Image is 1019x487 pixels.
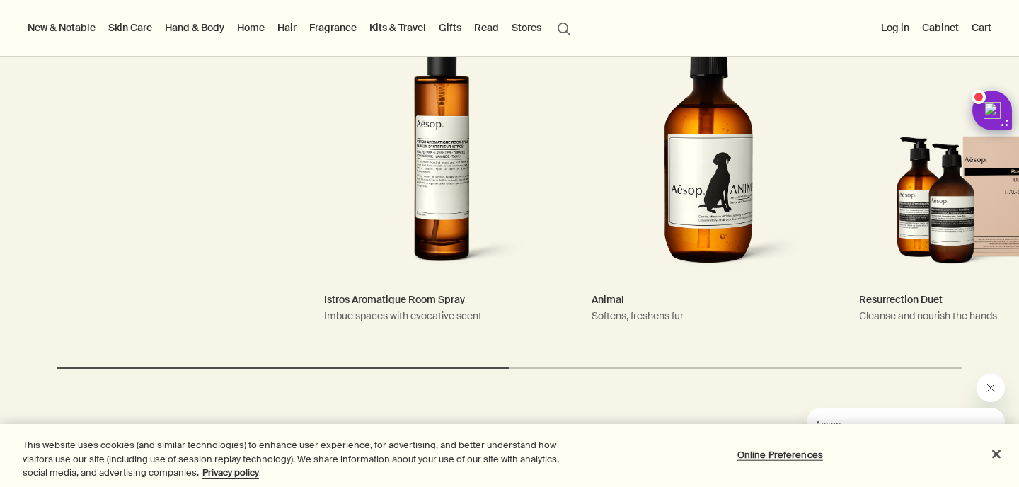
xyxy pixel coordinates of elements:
[105,18,155,37] a: Skin Care
[8,30,178,69] span: Our consultants are available now to offer personalised product advice.
[807,408,1005,473] iframe: Message from Aesop
[436,18,464,37] a: Gifts
[878,18,912,37] button: Log in
[471,18,502,37] a: Read
[234,18,267,37] a: Home
[306,18,359,37] a: Fragrance
[969,18,994,37] button: Cart
[919,18,962,37] a: Cabinet
[25,18,98,37] button: New & Notable
[275,18,299,37] a: Hair
[981,438,1012,469] button: Close
[736,440,824,469] button: Online Preferences, Opens the preference center dialog
[509,18,544,37] button: Stores
[977,374,1005,402] iframe: Close message from Aesop
[551,14,577,41] button: Open search
[367,18,429,37] a: Kits & Travel
[773,374,1005,473] div: Aesop says "Our consultants are available now to offer personalised product advice.". Open messag...
[23,438,560,480] div: This website uses cookies (and similar technologies) to enhance user experience, for advertising,...
[162,18,227,37] a: Hand & Body
[202,466,259,479] a: More information about your privacy, opens in a new tab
